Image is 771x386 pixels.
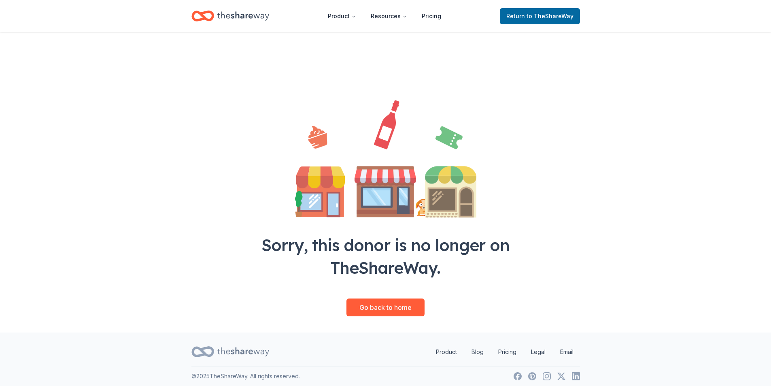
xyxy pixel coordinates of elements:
a: Product [429,344,463,360]
p: © 2025 TheShareWay. All rights reserved. [191,371,300,381]
a: Blog [465,344,490,360]
a: Returnto TheShareWay [500,8,580,24]
a: Pricing [415,8,448,24]
img: Illustration for landing page [295,100,476,218]
a: Go back to home [346,299,425,316]
a: Home [191,6,269,26]
nav: Main [321,6,448,26]
span: to TheShareWay [527,13,573,19]
a: Legal [525,344,552,360]
button: Resources [364,8,414,24]
span: Return [506,11,573,21]
a: Pricing [492,344,523,360]
a: Email [554,344,580,360]
nav: quick links [429,344,580,360]
div: Sorry, this donor is no longer on TheShareWay. [243,234,528,279]
button: Product [321,8,363,24]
